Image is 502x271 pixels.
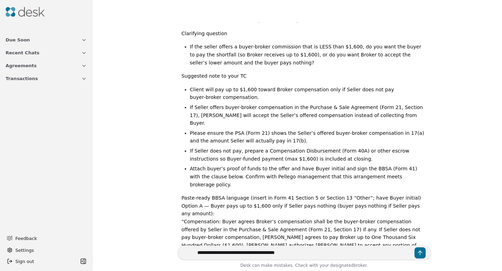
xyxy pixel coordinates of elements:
li: Client will pay up to $1,600 toward Broker compensation only if Seller does not pay buyer‑broker ... [190,86,426,101]
div: Desk can make mistakes. Check with your broker. [177,262,431,271]
p: Paste-ready BBSA language (insert in Form 41 Section 5 or Section 13 “Other”; have Buyer initial)... [182,194,426,265]
li: Please ensure the PSA (Form 21) shows the Seller’s offered buyer‑broker compensation in 17(a) and... [190,129,426,145]
button: Sign out [4,256,78,267]
button: Due Soon [1,33,91,46]
span: Settings [15,247,34,254]
img: Desk [6,7,45,17]
textarea: Write your prompt here [177,246,431,260]
li: If Seller offers buyer‑broker compensation in the Purchase & Sale Agreement (Form 21, Section 17)... [190,103,426,127]
button: Transactions [1,72,91,85]
p: Clarifying question [182,30,426,38]
p: Suggested note to your TC [182,72,426,80]
li: If the seller offers a buyer‑broker commission that is LESS than $1,600, do you want the buyer to... [190,43,426,67]
li: Attach buyer’s proof of funds to the offer and have Buyer initial and sign the BBSA (Form 41) wit... [190,165,426,188]
span: Feedback [15,235,83,242]
span: designated [330,263,353,268]
span: Due Soon [6,36,30,44]
span: Transactions [6,75,38,82]
button: Feedback [3,232,87,245]
span: Agreements [6,62,37,69]
li: If Seller does not pay, prepare a Compensation Disbursement (Form 40A) or other escrow instructio... [190,147,426,163]
button: Settings [4,245,88,256]
span: Recent Chats [6,49,39,56]
button: Agreements [1,59,91,72]
span: Sign out [15,258,34,265]
button: Recent Chats [1,46,91,59]
button: Send message [414,247,426,258]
